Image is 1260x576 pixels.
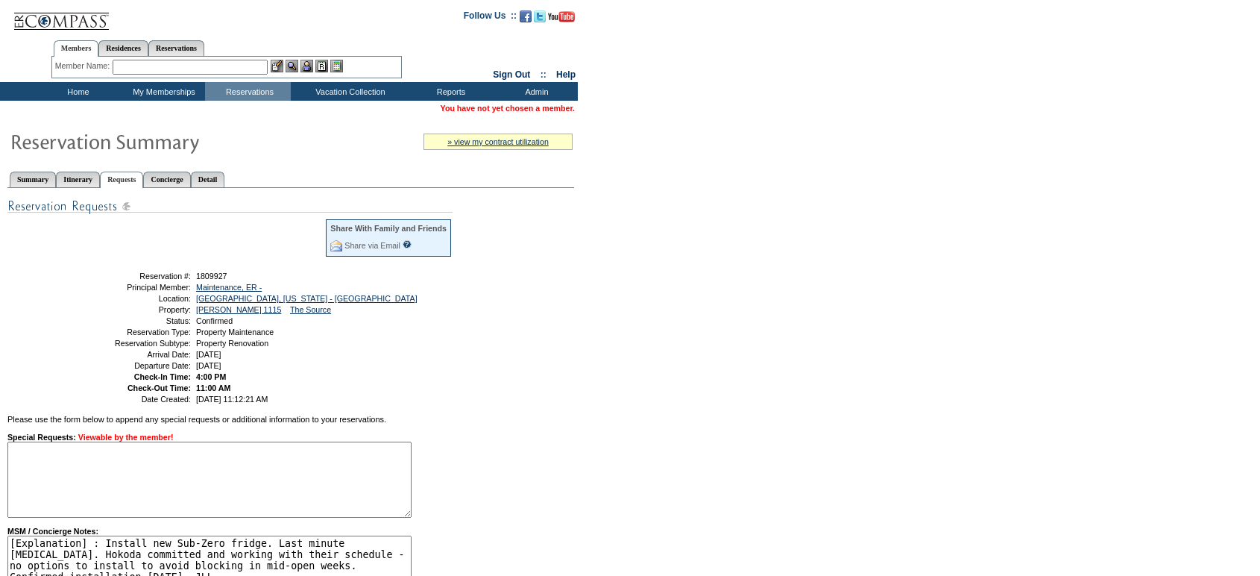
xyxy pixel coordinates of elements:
[464,9,517,27] td: Follow Us ::
[492,82,578,101] td: Admin
[98,40,148,56] a: Residences
[196,294,418,303] a: [GEOGRAPHIC_DATA], [US_STATE] - [GEOGRAPHIC_DATA]
[441,104,575,113] span: You have not yet chosen a member.
[534,10,546,22] img: Follow us on Twitter
[534,15,546,24] a: Follow us on Twitter
[556,69,576,80] a: Help
[330,224,447,233] div: Share With Family and Friends
[196,339,268,348] span: Property Renovation
[271,60,283,72] img: b_edit.gif
[493,69,530,80] a: Sign Out
[520,15,532,24] a: Become our fan on Facebook
[541,69,546,80] span: ::
[7,197,453,216] img: Special Requests
[84,361,191,370] td: Departure Date:
[84,328,191,336] td: Reservation Type:
[548,15,575,24] a: Subscribe to our YouTube Channel
[315,60,328,72] img: Reservations
[196,384,230,392] span: 11:00 AM
[205,82,291,101] td: Reservations
[286,60,298,72] img: View
[7,415,386,424] span: Please use the form below to append any special requests or additional information to your reserv...
[196,272,227,281] span: 1809927
[520,10,532,22] img: Become our fan on Facebook
[84,272,191,281] td: Reservation #:
[290,305,331,314] a: The Source
[344,241,400,250] a: Share via Email
[196,395,268,404] span: [DATE] 11:12:21 AM
[196,316,233,325] span: Confirmed
[84,316,191,325] td: Status:
[54,40,99,57] a: Members
[56,172,100,187] a: Itinerary
[196,361,221,370] span: [DATE]
[10,172,56,187] a: Summary
[447,137,549,146] a: » view my contract utilization
[330,60,343,72] img: b_calculator.gif
[406,82,492,101] td: Reports
[100,172,143,188] a: Requests
[84,305,191,314] td: Property:
[7,433,76,442] strong: Special Requests:
[548,11,575,22] img: Subscribe to our YouTube Channel
[134,372,191,381] strong: Check-In Time:
[191,172,225,187] a: Detail
[127,384,191,392] strong: Check-Out Time:
[10,126,308,156] img: Reservaton Summary
[196,328,274,336] span: Property Maintenance
[291,82,406,101] td: Vacation Collection
[196,350,221,359] span: [DATE]
[143,172,190,187] a: Concierge
[55,60,113,72] div: Member Name:
[84,395,191,404] td: Date Created:
[148,40,204,56] a: Reservations
[196,283,262,292] a: Maintenance, ER -
[300,60,313,72] img: Impersonate
[84,350,191,359] td: Arrival Date:
[78,433,174,442] span: Viewable by the member!
[196,372,226,381] span: 4:00 PM
[196,305,281,314] a: [PERSON_NAME] 1115
[403,240,412,248] input: What is this?
[119,82,205,101] td: My Memberships
[84,294,191,303] td: Location:
[84,283,191,292] td: Principal Member:
[84,339,191,348] td: Reservation Subtype:
[34,82,119,101] td: Home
